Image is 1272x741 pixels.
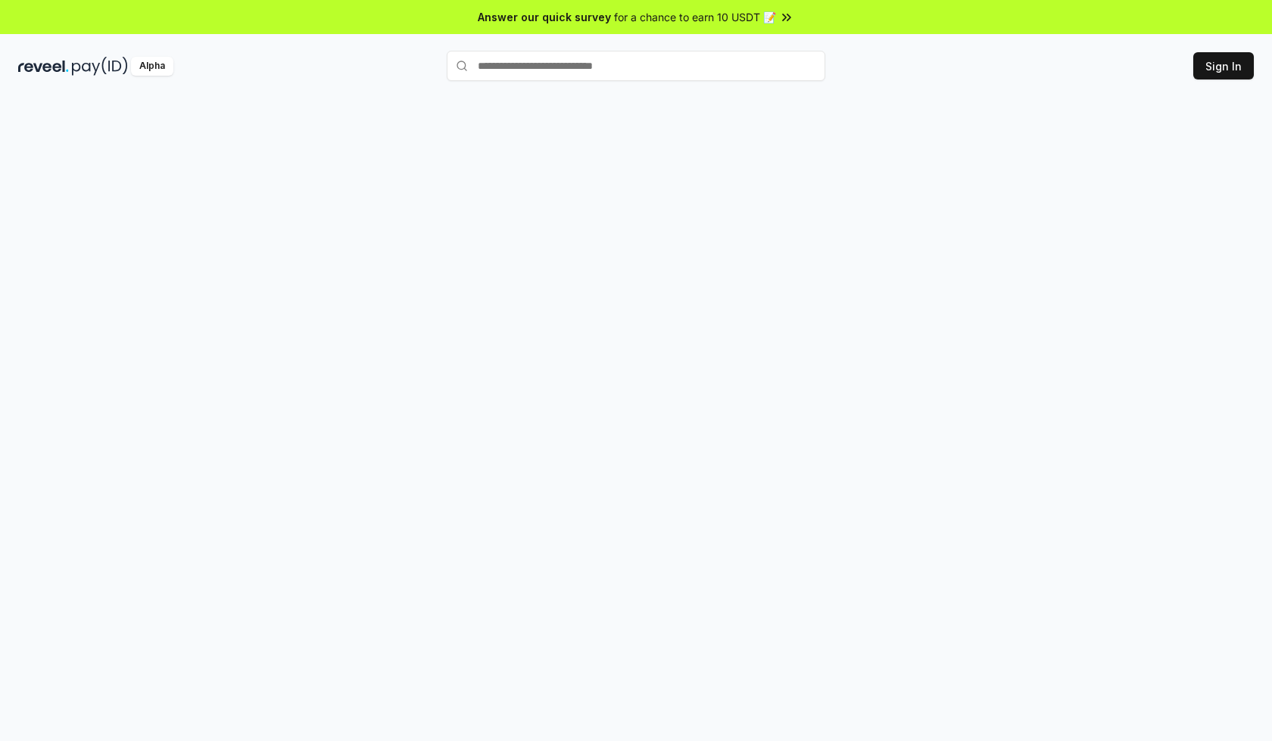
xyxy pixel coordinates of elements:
[614,9,776,25] span: for a chance to earn 10 USDT 📝
[131,57,173,76] div: Alpha
[1193,52,1254,79] button: Sign In
[18,57,69,76] img: reveel_dark
[72,57,128,76] img: pay_id
[478,9,611,25] span: Answer our quick survey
